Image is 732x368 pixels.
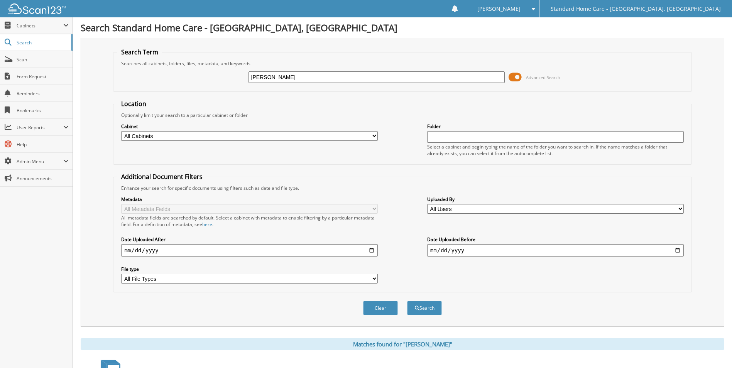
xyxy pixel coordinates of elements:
[363,301,398,315] button: Clear
[121,266,378,272] label: File type
[407,301,442,315] button: Search
[121,244,378,257] input: start
[427,143,684,157] div: Select a cabinet and begin typing the name of the folder you want to search in. If the name match...
[17,22,63,29] span: Cabinets
[202,221,212,228] a: here
[117,60,687,67] div: Searches all cabinets, folders, files, metadata, and keywords
[81,21,724,34] h1: Search Standard Home Care - [GEOGRAPHIC_DATA], [GEOGRAPHIC_DATA]
[121,214,378,228] div: All metadata fields are searched by default. Select a cabinet with metadata to enable filtering b...
[117,172,206,181] legend: Additional Document Filters
[117,112,687,118] div: Optionally limit your search to a particular cabinet or folder
[17,56,69,63] span: Scan
[551,7,721,11] span: Standard Home Care - [GEOGRAPHIC_DATA], [GEOGRAPHIC_DATA]
[427,123,684,130] label: Folder
[427,236,684,243] label: Date Uploaded Before
[17,158,63,165] span: Admin Menu
[17,107,69,114] span: Bookmarks
[526,74,560,80] span: Advanced Search
[117,48,162,56] legend: Search Term
[17,141,69,148] span: Help
[8,3,66,14] img: scan123-logo-white.svg
[427,196,684,203] label: Uploaded By
[17,90,69,97] span: Reminders
[17,39,68,46] span: Search
[121,123,378,130] label: Cabinet
[17,124,63,131] span: User Reports
[121,196,378,203] label: Metadata
[117,100,150,108] legend: Location
[121,236,378,243] label: Date Uploaded After
[477,7,521,11] span: [PERSON_NAME]
[427,244,684,257] input: end
[17,73,69,80] span: Form Request
[117,185,687,191] div: Enhance your search for specific documents using filters such as date and file type.
[17,175,69,182] span: Announcements
[81,338,724,350] div: Matches found for "[PERSON_NAME]"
